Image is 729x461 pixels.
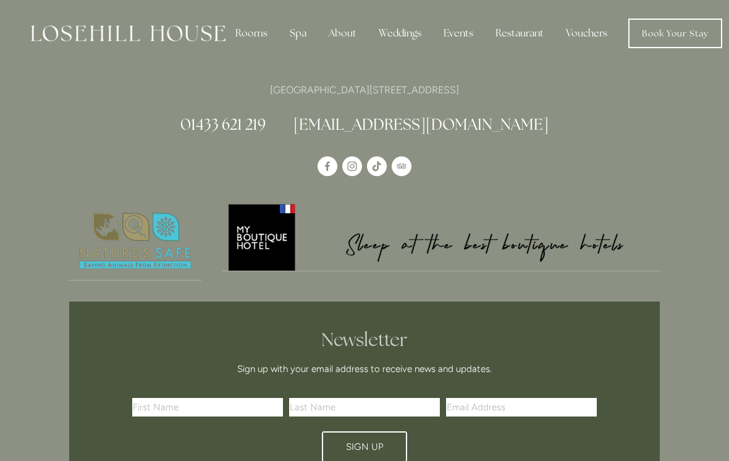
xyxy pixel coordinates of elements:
a: TikTok [367,156,387,176]
h2: Newsletter [137,329,592,351]
div: About [319,21,366,46]
p: [GEOGRAPHIC_DATA][STREET_ADDRESS] [69,82,660,98]
a: Vouchers [556,21,617,46]
input: First Name [132,398,283,417]
img: My Boutique Hotel - Logo [222,202,660,271]
a: Losehill House Hotel & Spa [318,156,337,176]
a: 01433 621 219 [180,114,266,134]
input: Email Address [446,398,597,417]
input: Last Name [289,398,440,417]
p: Sign up with your email address to receive news and updates. [137,362,592,376]
div: Weddings [369,21,431,46]
div: Restaurant [486,21,554,46]
a: TripAdvisor [392,156,411,176]
a: Nature's Safe - Logo [69,202,201,281]
a: [EMAIL_ADDRESS][DOMAIN_NAME] [293,114,549,134]
img: Losehill House [31,25,225,41]
div: Events [434,21,483,46]
div: Spa [280,21,316,46]
span: Sign Up [346,441,384,452]
a: Instagram [342,156,362,176]
div: Rooms [225,21,277,46]
a: Book Your Stay [628,19,722,48]
img: Nature's Safe - Logo [69,202,201,280]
